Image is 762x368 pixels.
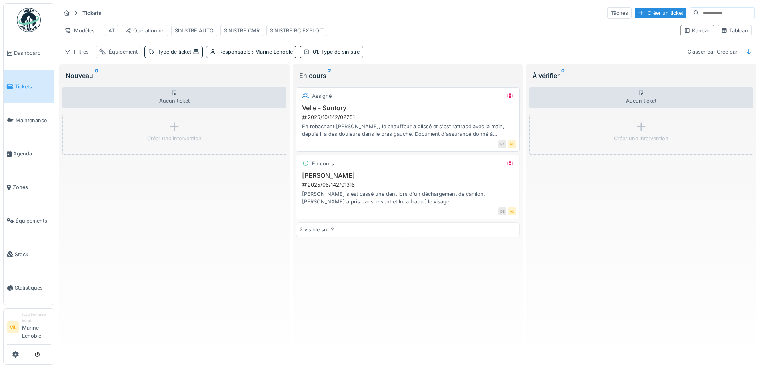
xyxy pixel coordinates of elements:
a: Stock [4,237,54,271]
h3: [PERSON_NAME] [300,172,516,179]
a: Maintenance [4,103,54,137]
div: Nouveau [66,71,283,80]
li: ML [7,321,19,333]
div: Créer une intervention [147,135,202,142]
span: Statistiques [15,284,51,292]
span: Équipements [16,217,51,225]
div: Tâches [607,7,632,19]
li: Marine Lenoble [22,312,51,343]
div: Aucun ticket [62,87,286,108]
div: À vérifier [532,71,750,80]
div: Gestionnaire local [22,312,51,324]
div: SINISTRE AUTO [175,27,214,34]
div: 01. Type de sinistre [313,48,360,56]
div: En rebachant [PERSON_NAME], le chauffeur a glissé et s'est rattrapé avec la main, depuis il a des... [300,123,516,138]
div: ML [508,140,516,148]
div: Modèles [61,25,98,36]
sup: 0 [561,71,565,80]
span: Dashboard [14,49,51,57]
div: SINISTRE RC EXPLOIT [270,27,324,34]
div: En cours [299,71,517,80]
img: Badge_color-CXgf-gQk.svg [17,8,41,32]
div: Tableau [721,27,748,34]
div: Type de ticket [158,48,199,56]
div: Aucun ticket [529,87,753,108]
sup: 0 [95,71,98,80]
div: Classer par Créé par [684,46,741,58]
a: Équipements [4,204,54,238]
a: ML Gestionnaire localMarine Lenoble [7,312,51,345]
sup: 2 [328,71,331,80]
a: Agenda [4,137,54,171]
h3: Velle - Suntory [300,104,516,112]
div: SINISTRE CMR [224,27,260,34]
div: AT [108,27,115,34]
div: DE [498,207,506,215]
div: En cours [312,160,334,167]
span: Agenda [13,150,51,157]
div: ML [508,207,516,215]
a: Dashboard [4,36,54,70]
div: Filtres [61,46,92,58]
div: Kanban [684,27,711,34]
div: 2025/06/142/01316 [301,181,516,189]
strong: Tickets [79,9,104,17]
div: 2 visible sur 2 [300,226,334,233]
span: Maintenance [16,117,51,124]
div: 2025/10/142/02251 [301,113,516,121]
a: Tickets [4,70,54,104]
span: : Marine Lenoble [250,49,293,55]
span: Tickets [15,83,51,90]
div: Opérationnel [125,27,164,34]
a: Zones [4,171,54,204]
span: Zones [13,183,51,191]
div: Créer une intervention [614,135,668,142]
div: [PERSON_NAME] s'est cassé une dent lors d'un déchargement de camion. [PERSON_NAME] a pris dans le... [300,190,516,205]
span: : [191,49,199,55]
div: Assigné [312,92,332,100]
div: Responsable [219,48,293,56]
a: Statistiques [4,271,54,305]
div: BA [498,140,506,148]
span: Stock [15,251,51,258]
div: Équipement [109,48,138,56]
div: Créer un ticket [635,8,686,18]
